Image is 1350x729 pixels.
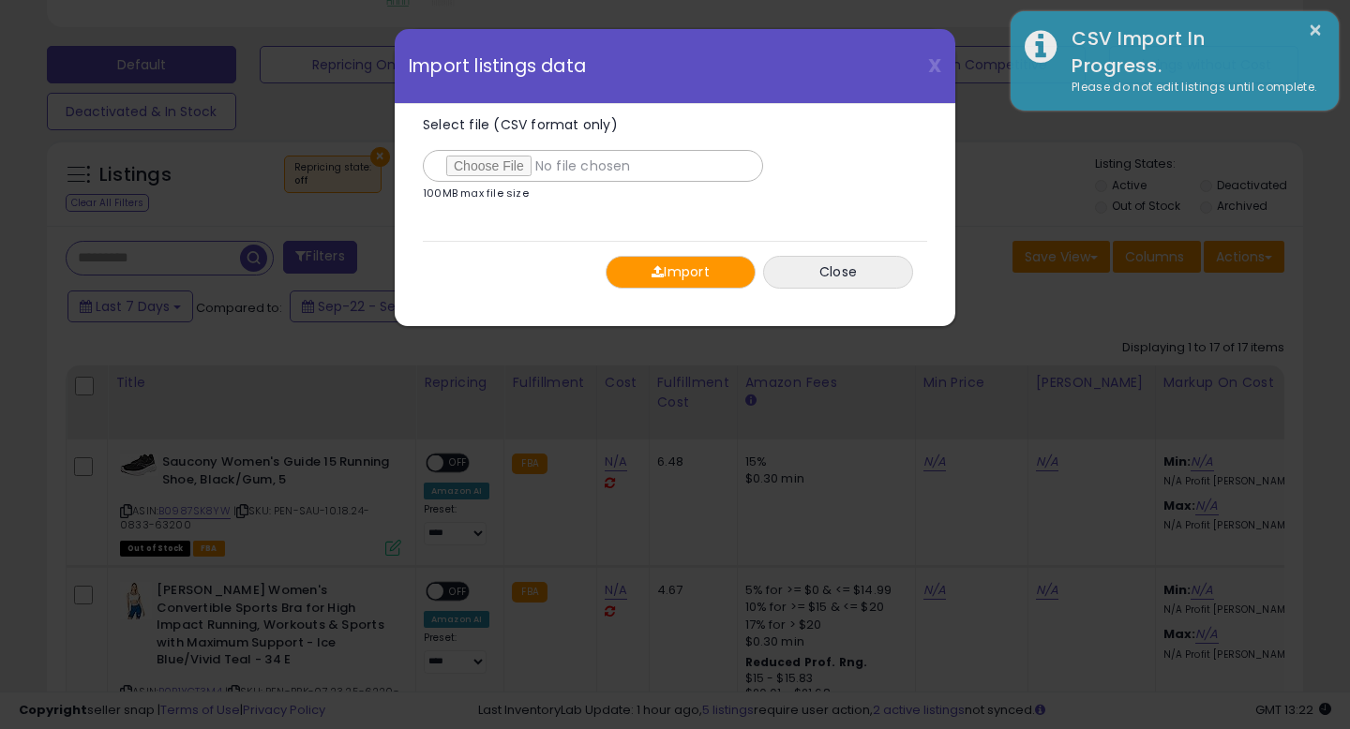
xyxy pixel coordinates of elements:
[1308,19,1323,42] button: ×
[423,188,529,199] p: 100MB max file size
[1057,79,1325,97] div: Please do not edit listings until complete.
[409,57,586,75] span: Import listings data
[423,115,618,134] span: Select file (CSV format only)
[763,256,913,289] button: Close
[606,256,756,289] button: Import
[1057,25,1325,79] div: CSV Import In Progress.
[928,52,941,79] span: X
